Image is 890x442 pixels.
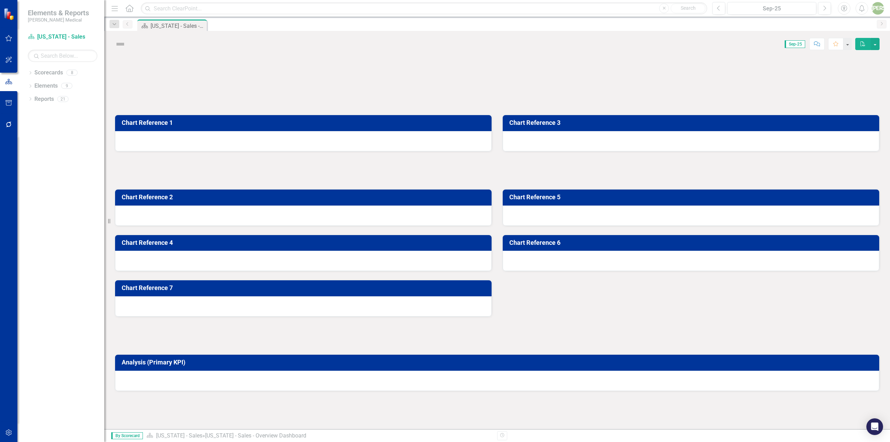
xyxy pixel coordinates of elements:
[122,359,875,366] h3: Analysis (Primary KPI)
[141,2,707,15] input: Search ClearPoint...
[146,432,492,440] div: »
[3,8,16,20] img: ClearPoint Strategy
[28,17,89,23] small: [PERSON_NAME] Medical
[730,5,814,13] div: Sep-25
[785,40,805,48] span: Sep-25
[115,39,126,50] img: Not Defined
[28,33,97,41] a: [US_STATE] - Sales
[681,5,696,11] span: Search
[509,239,875,246] h3: Chart Reference 6
[28,9,89,17] span: Elements & Reports
[509,119,875,126] h3: Chart Reference 3
[509,194,875,201] h3: Chart Reference 5
[66,70,78,76] div: 8
[156,432,202,439] a: [US_STATE] - Sales
[727,2,816,15] button: Sep-25
[122,119,487,126] h3: Chart Reference 1
[28,50,97,62] input: Search Below...
[122,284,487,291] h3: Chart Reference 7
[866,418,883,435] div: Open Intercom Messenger
[151,22,205,30] div: [US_STATE] - Sales - Overview Dashboard
[34,69,63,77] a: Scorecards
[61,83,72,89] div: 9
[57,96,68,102] div: 21
[122,194,487,201] h3: Chart Reference 2
[34,95,54,103] a: Reports
[122,239,487,246] h3: Chart Reference 4
[872,2,884,15] button: [PERSON_NAME]
[34,82,58,90] a: Elements
[205,432,306,439] div: [US_STATE] - Sales - Overview Dashboard
[671,3,705,13] button: Search
[111,432,143,439] span: By Scorecard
